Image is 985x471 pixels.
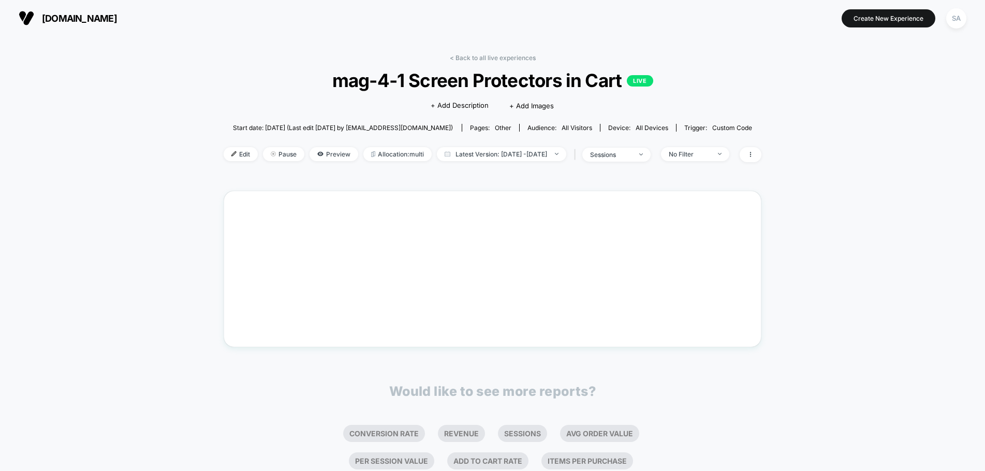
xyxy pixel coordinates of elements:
[271,151,276,156] img: end
[718,153,722,155] img: end
[42,13,117,24] span: [DOMAIN_NAME]
[541,452,633,469] li: Items Per Purchase
[562,124,592,132] span: All Visitors
[470,124,511,132] div: Pages:
[842,9,935,27] button: Create New Experience
[19,10,34,26] img: Visually logo
[231,151,237,156] img: edit
[445,151,450,156] img: calendar
[349,452,434,469] li: Per Session Value
[251,69,734,91] span: mag-4-1 Screen Protectors in Cart
[16,10,120,26] button: [DOMAIN_NAME]
[946,8,966,28] div: SA
[600,124,676,132] span: Device:
[639,153,643,155] img: end
[555,153,558,155] img: end
[431,101,489,111] span: + Add Description
[712,124,752,132] span: Custom Code
[263,147,304,161] span: Pause
[590,151,631,159] div: sessions
[495,124,511,132] span: other
[233,124,453,132] span: Start date: [DATE] (Last edit [DATE] by [EMAIL_ADDRESS][DOMAIN_NAME])
[669,150,710,158] div: No Filter
[447,452,528,469] li: Add To Cart Rate
[684,124,752,132] div: Trigger:
[527,124,592,132] div: Audience:
[363,147,432,161] span: Allocation: multi
[437,147,566,161] span: Latest Version: [DATE] - [DATE]
[498,425,547,442] li: Sessions
[509,102,554,110] span: + Add Images
[389,383,596,399] p: Would like to see more reports?
[943,8,969,29] button: SA
[571,147,582,162] span: |
[224,147,258,161] span: Edit
[627,75,653,87] p: LIVE
[438,425,485,442] li: Revenue
[371,151,375,157] img: rebalance
[343,425,425,442] li: Conversion Rate
[310,147,358,161] span: Preview
[560,425,639,442] li: Avg Order Value
[450,54,536,62] a: < Back to all live experiences
[636,124,668,132] span: all devices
